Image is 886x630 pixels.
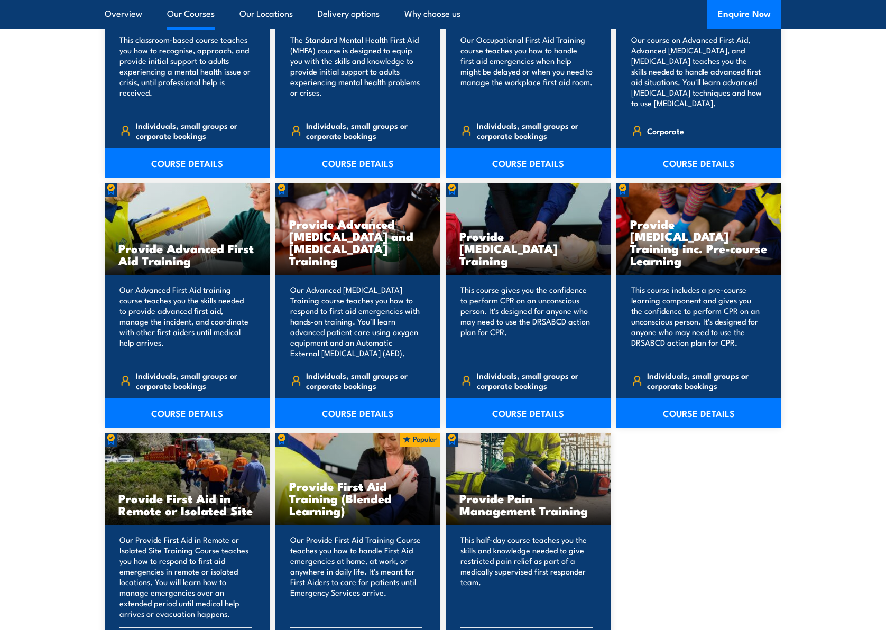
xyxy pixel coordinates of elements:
span: Individuals, small groups or corporate bookings [306,121,422,141]
a: COURSE DETAILS [616,148,782,178]
p: The Standard Mental Health First Aid (MHFA) course is designed to equip you with the skills and k... [290,34,423,108]
h3: Provide Advanced First Aid Training [118,242,256,266]
a: COURSE DETAILS [105,148,270,178]
a: COURSE DETAILS [275,398,441,428]
p: This course includes a pre-course learning component and gives you the confidence to perform CPR ... [631,284,764,358]
a: COURSE DETAILS [446,148,611,178]
h3: Provide [MEDICAL_DATA] Training inc. Pre-course Learning [630,218,768,266]
span: Individuals, small groups or corporate bookings [477,121,593,141]
h3: Provide First Aid in Remote or Isolated Site [118,492,256,516]
p: Our Occupational First Aid Training course teaches you how to handle first aid emergencies when h... [460,34,593,108]
span: Individuals, small groups or corporate bookings [306,370,422,391]
p: This classroom-based course teaches you how to recognise, approach, and provide initial support t... [119,34,252,108]
p: This half-day course teaches you the skills and knowledge needed to give restricted pain relief a... [460,534,593,619]
h3: Provide Pain Management Training [459,492,597,516]
a: COURSE DETAILS [446,398,611,428]
h3: Provide Advanced [MEDICAL_DATA] and [MEDICAL_DATA] Training [289,218,427,266]
span: Individuals, small groups or corporate bookings [136,370,252,391]
h3: Provide First Aid Training (Blended Learning) [289,480,427,516]
p: Our course on Advanced First Aid, Advanced [MEDICAL_DATA], and [MEDICAL_DATA] teaches you the ski... [631,34,764,108]
p: This course gives you the confidence to perform CPR on an unconscious person. It's designed for a... [460,284,593,358]
a: COURSE DETAILS [616,398,782,428]
p: Our Provide First Aid Training Course teaches you how to handle First Aid emergencies at home, at... [290,534,423,619]
p: Our Advanced First Aid training course teaches you the skills needed to provide advanced first ai... [119,284,252,358]
span: Individuals, small groups or corporate bookings [477,370,593,391]
span: Corporate [647,123,684,139]
p: Our Provide First Aid in Remote or Isolated Site Training Course teaches you how to respond to fi... [119,534,252,619]
p: Our Advanced [MEDICAL_DATA] Training course teaches you how to respond to first aid emergencies w... [290,284,423,358]
a: COURSE DETAILS [275,148,441,178]
a: COURSE DETAILS [105,398,270,428]
h3: Provide [MEDICAL_DATA] Training [459,230,597,266]
span: Individuals, small groups or corporate bookings [647,370,763,391]
span: Individuals, small groups or corporate bookings [136,121,252,141]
